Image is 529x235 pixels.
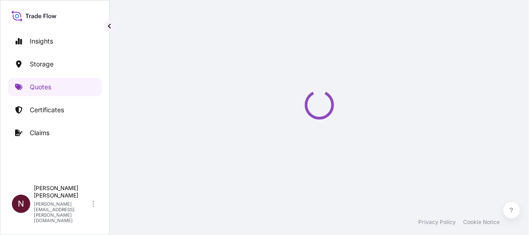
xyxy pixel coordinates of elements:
span: N [18,199,24,208]
a: Claims [8,124,102,142]
a: Certificates [8,101,102,119]
a: Cookie Notice [463,219,500,226]
p: [PERSON_NAME][EMAIL_ADDRESS][PERSON_NAME][DOMAIN_NAME] [34,201,91,223]
p: [PERSON_NAME] [PERSON_NAME] [34,185,91,199]
p: Quotes [30,82,51,92]
p: Storage [30,60,54,69]
a: Insights [8,32,102,50]
a: Storage [8,55,102,73]
a: Privacy Policy [418,219,456,226]
p: Certificates [30,105,64,115]
p: Claims [30,128,49,137]
a: Quotes [8,78,102,96]
p: Insights [30,37,53,46]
